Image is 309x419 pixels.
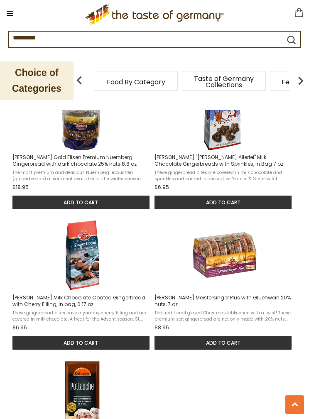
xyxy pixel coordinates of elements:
[154,183,169,191] span: $6.95
[189,220,260,290] img: Wicklein Meistersinger Plus with Gluehwein 20% nuts, 7 oz
[12,294,150,308] span: [PERSON_NAME] Milk Chocolate Coated Gingerbread with Cherry Filling, in bag, 6.17 oz
[154,79,294,209] a: Wicklein
[71,72,88,89] img: previous arrow
[154,336,292,350] button: Add to cart
[292,72,309,89] img: next arrow
[154,323,169,332] span: $8.95
[12,79,152,209] a: Wicklein Gold Elisen Premium Nuernberg Gingerbread with dark chocolate 25% nuts 8.8 oz
[47,220,118,290] img: Wicklein Milk Chocolate Coated Gingerbread with Cherry Filling, in bag, 6.17 oz
[12,196,150,209] button: Add to cart
[12,310,150,321] span: These gingerbread bites have a yummy cherry filling and are covered in milk chocolate. A treat fo...
[12,183,29,191] span: $18.95
[154,154,292,167] span: [PERSON_NAME] "[PERSON_NAME] Allerlei" Milk Chocolate Gingerbreads with Sprinkles, in Bag 7 oz.
[12,336,150,350] button: Add to cart
[12,323,27,332] span: $6.95
[154,196,292,209] button: Add to cart
[154,310,292,321] span: The traditional glazed Christmas lebkuchen with a twist! These premium soft gingerbread are not o...
[154,169,292,181] span: These gingerbread bites are covered in milk chocolate and sprinkles and packed in decorative "Han...
[107,79,165,85] a: Food By Category
[12,220,152,350] a: Wicklein Milk Chocolate Coated Gingerbread with Cherry Filling, in bag, 6.17 oz
[154,220,294,350] a: Wicklein Meistersinger Plus with Gluehwein 20% nuts, 7 oz
[12,154,150,167] span: [PERSON_NAME] Gold Elisen Premium Nuernberg Gingerbread with dark chocolate 25% nuts 8.8 oz
[12,169,150,181] span: The most premium and delicious Nuernberg lebkuchen (gingerbreads) assortment available for the wi...
[191,76,257,88] a: Taste of Germany Collections
[154,294,292,308] span: [PERSON_NAME] Meistersinger Plus with Gluehwein 20% nuts, 7 oz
